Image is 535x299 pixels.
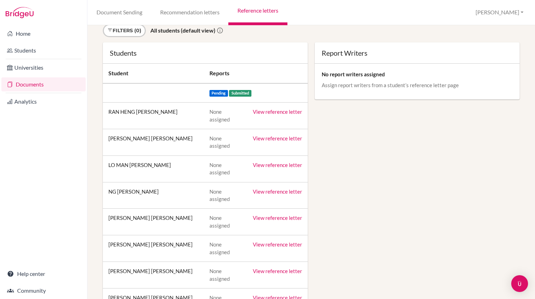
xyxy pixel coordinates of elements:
[322,71,513,78] p: No report writers assigned
[322,49,513,56] div: Report Writers
[253,188,302,195] a: View reference letter
[103,235,204,262] td: [PERSON_NAME] [PERSON_NAME]
[1,27,86,41] a: Home
[103,64,204,83] th: Student
[103,182,204,209] td: NG [PERSON_NAME]
[253,241,302,248] a: View reference letter
[253,135,302,141] a: View reference letter
[1,95,86,109] a: Analytics
[1,267,86,281] a: Help center
[253,109,302,115] a: View reference letter
[209,162,230,175] span: None assigned
[253,162,302,168] a: View reference letter
[103,24,146,37] a: Filters (0)
[110,49,301,56] div: Students
[1,77,86,91] a: Documents
[511,275,528,292] div: Open Intercom Messenger
[209,215,230,228] span: None assigned
[150,27,215,34] strong: All students (default view)
[209,268,230,281] span: None assigned
[209,241,230,255] span: None assigned
[103,209,204,235] td: [PERSON_NAME] [PERSON_NAME]
[209,135,230,149] span: None assigned
[1,43,86,57] a: Students
[1,61,86,75] a: Universities
[1,284,86,298] a: Community
[472,6,527,19] button: [PERSON_NAME]
[209,90,228,97] span: Pending
[103,129,204,155] td: [PERSON_NAME] [PERSON_NAME]
[103,103,204,129] td: RAN HENG [PERSON_NAME]
[6,7,34,18] img: Bridge-U
[253,268,302,274] a: View reference letter
[103,155,204,182] td: LO MAN [PERSON_NAME]
[322,82,513,89] p: Assign report writers from a student’s reference letter page
[253,215,302,221] a: View reference letter
[209,188,230,202] span: None assigned
[209,109,230,122] span: None assigned
[204,64,308,83] th: Reports
[229,90,251,97] span: Submitted
[103,262,204,288] td: [PERSON_NAME] [PERSON_NAME]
